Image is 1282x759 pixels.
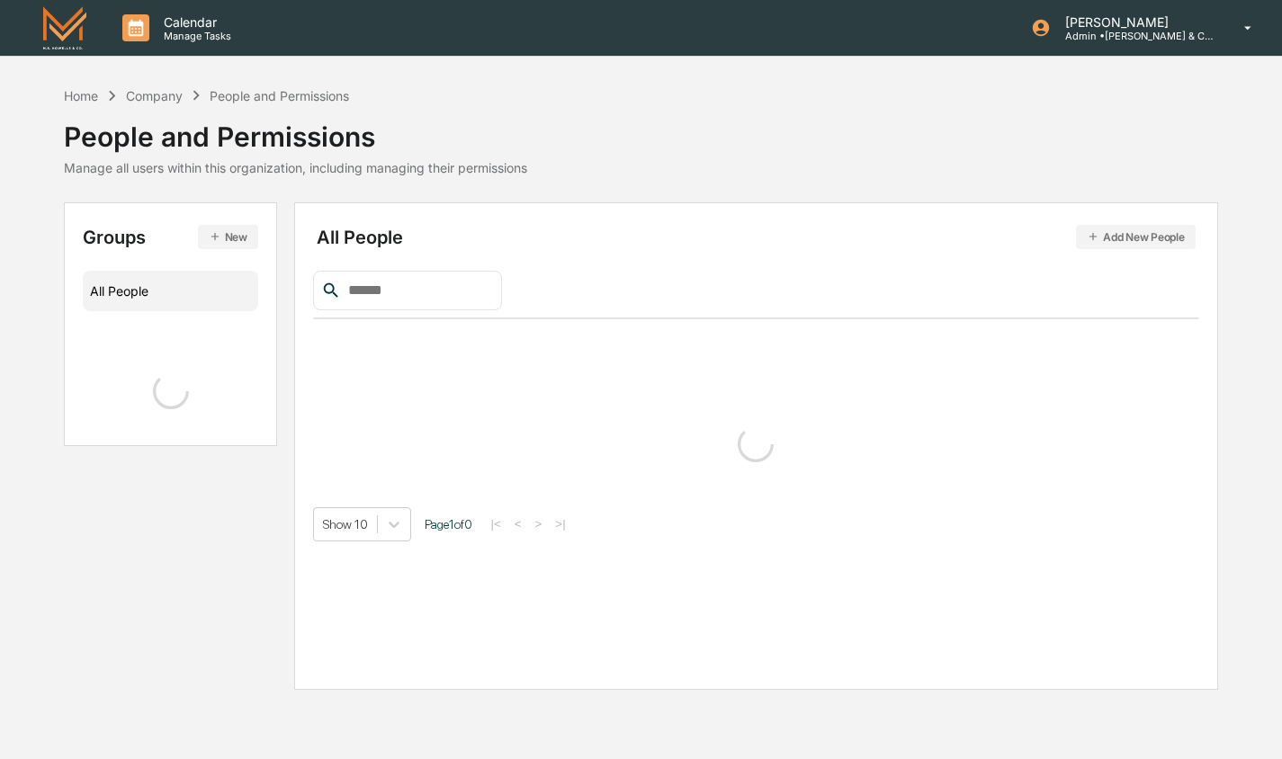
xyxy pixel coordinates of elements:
[210,88,349,103] div: People and Permissions
[64,88,98,103] div: Home
[149,30,240,42] p: Manage Tasks
[1051,14,1218,30] p: [PERSON_NAME]
[90,276,251,306] div: All People
[317,225,1196,249] div: All People
[1051,30,1218,42] p: Admin • [PERSON_NAME] & Co. - BD
[486,516,507,531] button: |<
[149,14,240,30] p: Calendar
[83,225,258,249] div: Groups
[43,6,86,49] img: logo
[126,88,183,103] div: Company
[425,517,472,531] span: Page 1 of 0
[1076,225,1196,249] button: Add New People
[64,160,527,175] div: Manage all users within this organization, including managing their permissions
[530,516,548,531] button: >
[550,516,570,531] button: >|
[198,225,258,249] button: New
[64,106,527,153] div: People and Permissions
[509,516,527,531] button: <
